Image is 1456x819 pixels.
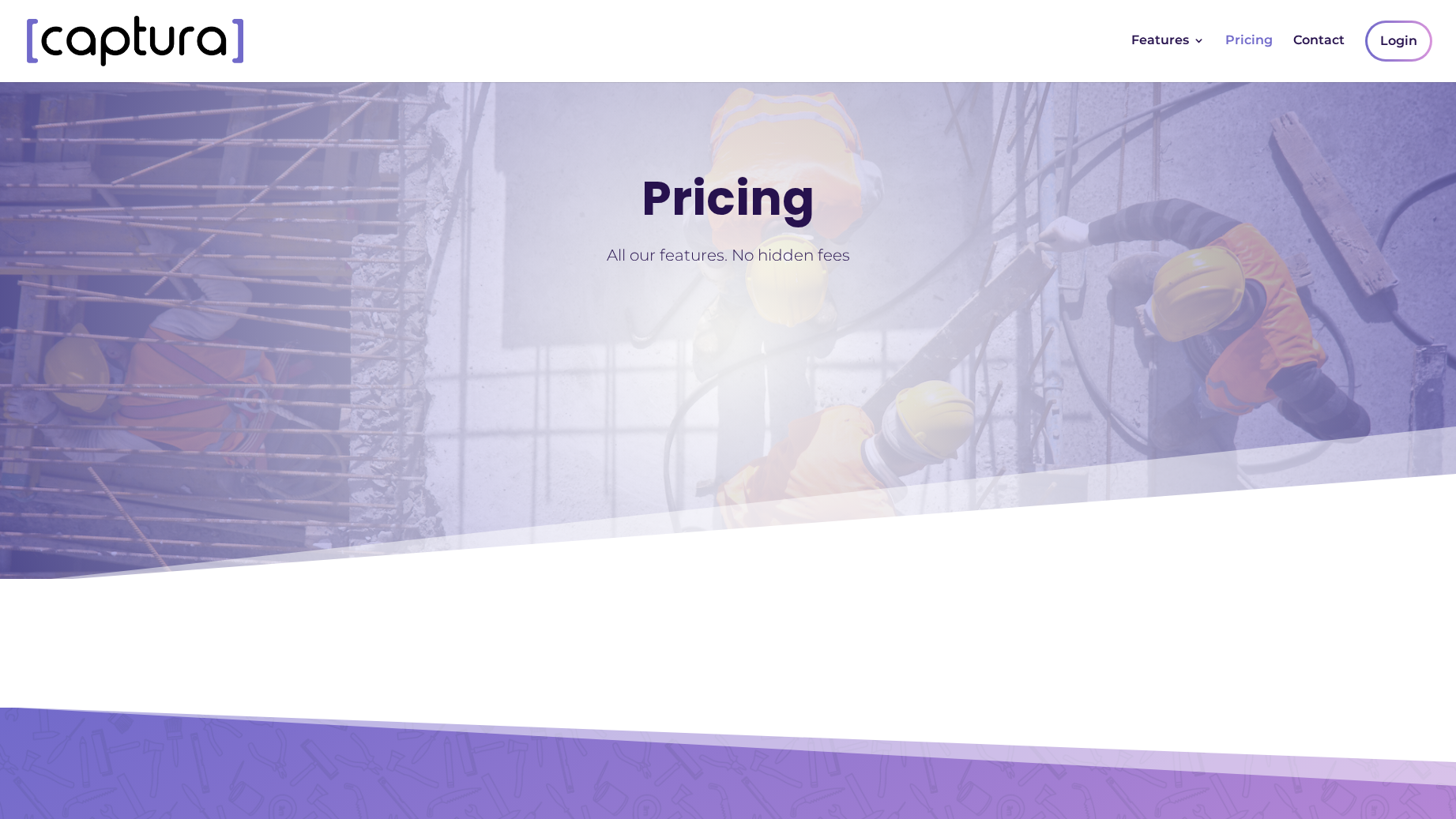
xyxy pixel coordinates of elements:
a: Pricing [1225,35,1273,74]
a: Features [1131,35,1205,74]
h1: Pricing [302,175,1155,230]
a: Contact [1293,35,1345,74]
p: All our features. No hidden fees [452,241,1005,269]
a: Login [1368,23,1430,59]
img: Captura [27,16,243,66]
